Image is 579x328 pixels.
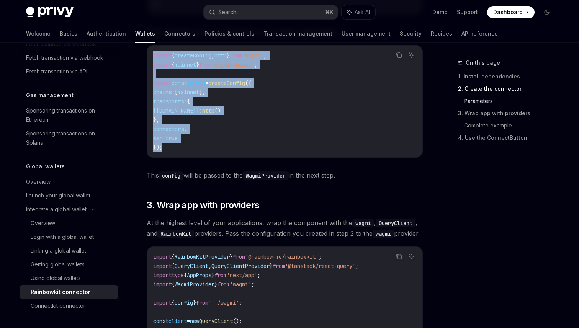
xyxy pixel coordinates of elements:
[464,119,559,132] a: Complete example
[26,177,51,186] div: Overview
[153,89,175,96] span: chains:
[153,135,165,142] span: ssr:
[20,285,118,299] a: Rainbowkit connector
[493,8,523,16] span: Dashboard
[172,281,175,288] span: {
[26,129,113,147] div: Sponsoring transactions on Solana
[153,61,172,68] span: import
[233,253,245,260] span: from
[245,253,319,260] span: '@rainbow-me/rainbowkit'
[175,263,208,269] span: QueryClient
[242,52,263,59] span: 'wagmi'
[487,6,535,18] a: Dashboard
[175,299,193,306] span: config
[431,24,452,43] a: Recipes
[20,299,118,313] a: Connectkit connector
[251,281,254,288] span: ;
[31,219,55,228] div: Overview
[31,274,81,283] div: Using global wallets
[202,107,214,114] span: http
[230,281,251,288] span: 'wagmi'
[153,52,172,59] span: import
[31,246,86,255] div: Linking a global wallet
[31,287,90,297] div: Rainbowkit connector
[254,61,257,68] span: ;
[227,272,257,279] span: 'next/app'
[26,205,87,214] div: Integrate a global wallet
[26,162,65,171] h5: Global wallets
[153,299,172,306] span: import
[20,104,118,127] a: Sponsoring transactions on Ethereum
[26,191,90,200] div: Launch your global wallet
[147,217,423,239] span: At the highest level of your applications, wrap the component with the , , and providers. Pass th...
[400,24,422,43] a: Security
[211,52,214,59] span: ,
[147,170,423,181] span: This will be passed to the in the next step.
[168,318,187,325] span: client
[20,216,118,230] a: Overview
[211,263,270,269] span: QueryClientProvider
[458,70,559,83] a: 1. Install dependencies
[208,263,211,269] span: ,
[239,299,242,306] span: ;
[355,8,370,16] span: Ask AI
[466,58,500,67] span: On this page
[376,219,415,227] code: QueryClient
[175,52,211,59] span: createConfig
[199,61,211,68] span: from
[175,61,196,68] span: mainnet
[172,263,175,269] span: {
[175,89,178,96] span: [
[153,126,184,132] span: connectors
[325,9,333,15] span: ⌘ K
[172,272,184,279] span: type
[20,244,118,258] a: Linking a global wallet
[31,232,94,242] div: Login with a global wallet
[26,67,87,76] div: Fetch transaction via API
[184,272,187,279] span: {
[208,299,239,306] span: '../wagmi'
[159,171,183,180] code: config
[270,263,273,269] span: }
[87,24,126,43] a: Authentication
[458,132,559,144] a: 4. Use the ConnectButton
[541,6,553,18] button: Toggle dark mode
[26,24,51,43] a: Welcome
[458,83,559,95] a: 2. Create the connector
[187,272,211,279] span: AppProps
[243,171,289,180] code: WagmiProvider
[20,189,118,202] a: Launch your global wallet
[273,263,285,269] span: from
[20,51,118,65] a: Fetch transaction via webhook
[153,98,187,105] span: transports:
[153,80,172,86] span: export
[461,24,498,43] a: API reference
[193,299,196,306] span: }
[457,8,478,16] a: Support
[153,116,159,123] span: },
[172,299,175,306] span: {
[319,253,322,260] span: ;
[406,50,416,60] button: Ask AI
[257,272,260,279] span: ;
[172,61,175,68] span: {
[20,230,118,244] a: Login with a global wallet
[153,107,202,114] span: [[DOMAIN_NAME]]:
[20,65,118,78] a: Fetch transaction via API
[227,52,230,59] span: }
[187,80,205,86] span: config
[190,318,199,325] span: new
[199,318,233,325] span: QueryClient
[187,98,190,105] span: {
[157,230,194,238] code: RainbowKit
[263,52,267,59] span: ;
[263,24,332,43] a: Transaction management
[432,8,448,16] a: Demo
[184,126,187,132] span: ,
[208,80,245,86] span: createConfig
[406,251,416,261] button: Ask AI
[218,281,230,288] span: from
[135,24,155,43] a: Wallets
[31,301,85,310] div: Connectkit connector
[211,272,214,279] span: }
